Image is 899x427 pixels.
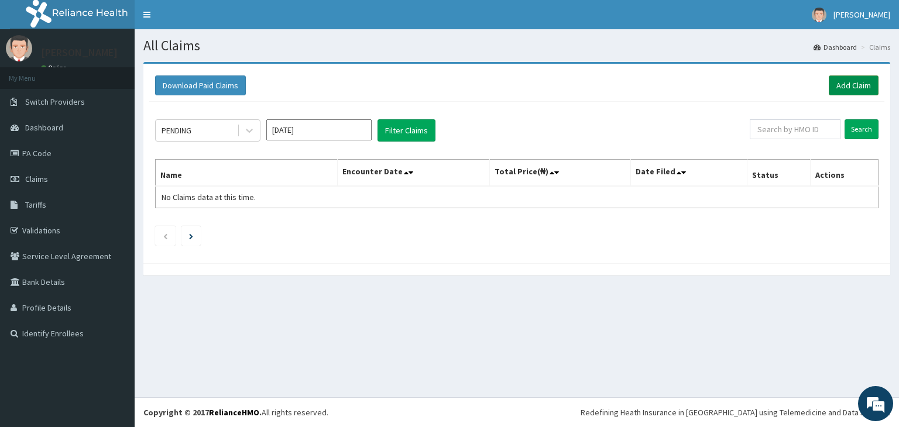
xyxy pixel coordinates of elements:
[41,64,69,72] a: Online
[25,199,46,210] span: Tariffs
[209,407,259,418] a: RelianceHMO
[25,174,48,184] span: Claims
[156,160,338,187] th: Name
[814,42,857,52] a: Dashboard
[858,42,890,52] li: Claims
[750,119,840,139] input: Search by HMO ID
[829,75,879,95] a: Add Claim
[490,160,631,187] th: Total Price(₦)
[338,160,490,187] th: Encounter Date
[163,230,168,241] a: Previous page
[810,160,878,187] th: Actions
[845,119,879,139] input: Search
[189,230,193,241] a: Next page
[266,119,372,140] input: Select Month and Year
[143,38,890,53] h1: All Claims
[631,160,747,187] th: Date Filed
[812,8,826,22] img: User Image
[143,407,262,418] strong: Copyright © 2017 .
[162,192,256,202] span: No Claims data at this time.
[833,9,890,20] span: [PERSON_NAME]
[41,47,118,58] p: [PERSON_NAME]
[155,75,246,95] button: Download Paid Claims
[747,160,810,187] th: Status
[581,407,890,418] div: Redefining Heath Insurance in [GEOGRAPHIC_DATA] using Telemedicine and Data Science!
[135,397,899,427] footer: All rights reserved.
[378,119,435,142] button: Filter Claims
[6,35,32,61] img: User Image
[25,97,85,107] span: Switch Providers
[162,125,191,136] div: PENDING
[25,122,63,133] span: Dashboard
